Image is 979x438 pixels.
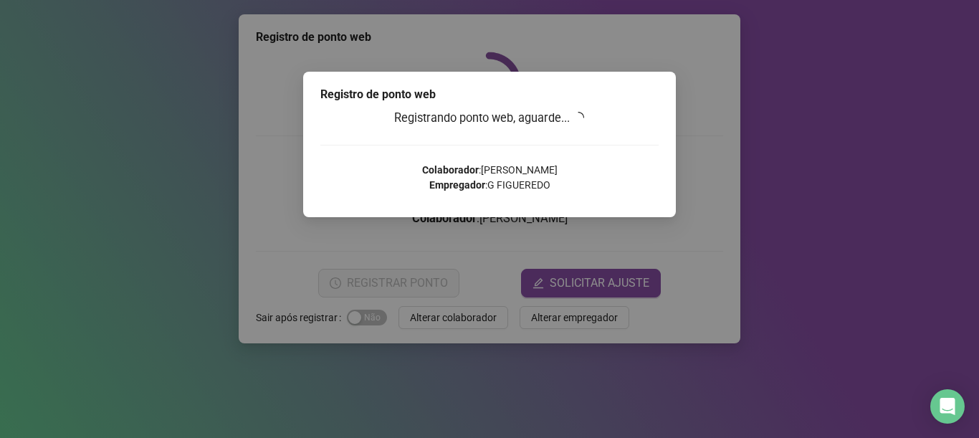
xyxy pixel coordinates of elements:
strong: Colaborador [422,164,479,176]
strong: Empregador [429,179,485,191]
h3: Registrando ponto web, aguarde... [320,109,659,128]
div: Registro de ponto web [320,86,659,103]
p: : [PERSON_NAME] : G FIGUEREDO [320,163,659,193]
div: Open Intercom Messenger [930,389,965,424]
span: loading [573,112,584,123]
